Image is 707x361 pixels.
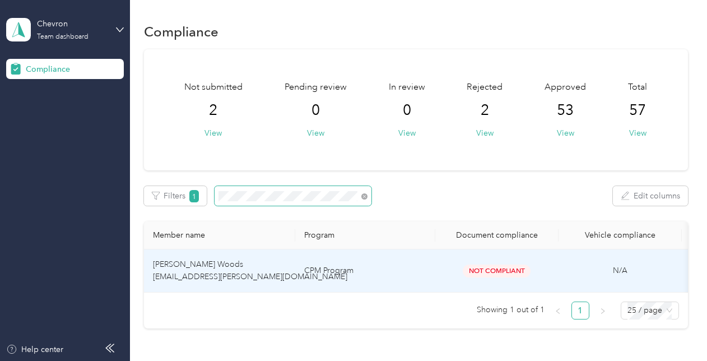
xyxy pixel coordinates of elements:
div: Document compliance [444,230,550,240]
button: View [557,127,574,139]
span: Compliance [26,63,70,75]
th: Member name [144,221,295,249]
span: 53 [557,101,574,119]
span: 0 [311,101,320,119]
button: left [549,302,567,320]
span: 0 [403,101,411,119]
span: 1 [189,190,199,202]
span: In review [389,81,425,94]
span: Pending review [285,81,347,94]
td: CPM Program [295,249,435,293]
button: View [629,127,646,139]
li: Next Page [594,302,612,320]
span: 57 [629,101,646,119]
span: 2 [481,101,489,119]
button: View [307,127,324,139]
span: Approved [545,81,586,94]
span: [PERSON_NAME] Woods [EMAIL_ADDRESS][PERSON_NAME][DOMAIN_NAME] [153,260,347,281]
span: 25 / page [627,302,672,319]
button: right [594,302,612,320]
span: N/A [613,266,627,275]
span: Not Compliant [463,265,531,277]
span: right [599,308,606,314]
button: View [476,127,494,139]
li: 1 [571,302,589,320]
button: Help center [6,344,63,355]
button: View [398,127,416,139]
li: Previous Page [549,302,567,320]
span: 2 [209,101,217,119]
span: Total [628,81,647,94]
div: Chevron [37,18,107,30]
button: Edit columns [613,186,688,206]
span: left [555,308,561,314]
button: Filters1 [144,186,207,206]
span: Rejected [467,81,503,94]
h1: Compliance [144,26,218,38]
span: Not submitted [184,81,243,94]
th: Program [295,221,435,249]
iframe: Everlance-gr Chat Button Frame [644,298,707,361]
span: Showing 1 out of 1 [477,302,545,318]
div: Page Size [621,302,679,320]
div: Team dashboard [37,34,89,40]
button: View [204,127,222,139]
a: 1 [572,302,589,319]
div: Vehicle compliance [568,230,673,240]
